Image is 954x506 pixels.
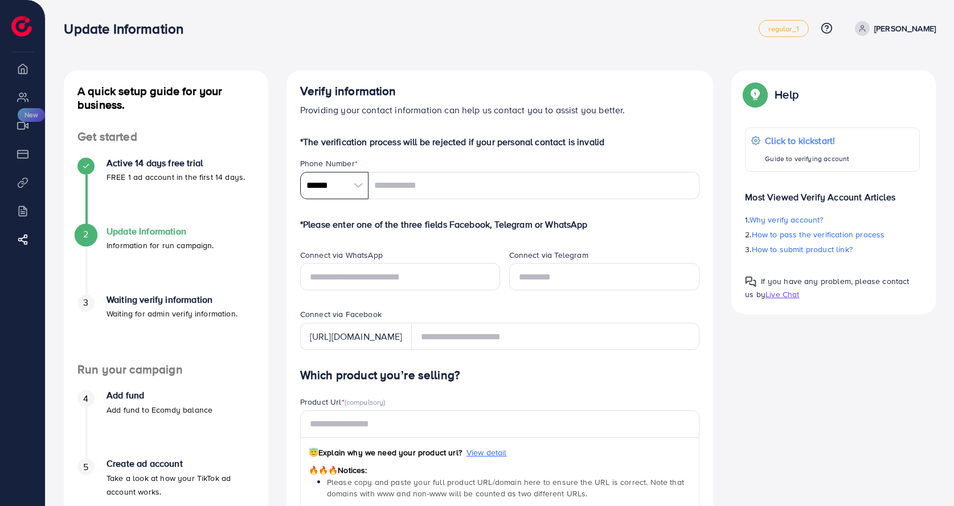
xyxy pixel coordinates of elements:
[11,16,32,36] img: logo
[309,447,462,458] span: Explain why we need your product url?
[745,276,756,287] img: Popup guide
[309,464,367,476] span: Notices:
[759,20,808,37] a: regular_1
[300,396,386,408] label: Product Url
[64,294,268,363] li: Waiting verify information
[765,152,849,166] p: Guide to verifying account
[745,242,920,256] p: 3.
[745,84,765,105] img: Popup guide
[300,249,383,261] label: Connect via WhatsApp
[745,213,920,227] p: 1.
[745,228,920,241] p: 2.
[64,20,193,37] h3: Update Information
[107,458,255,469] h4: Create ad account
[107,158,245,168] h4: Active 14 days free trial
[509,249,588,261] label: Connect via Telegram
[300,323,412,350] div: [URL][DOMAIN_NAME]
[64,226,268,294] li: Update Information
[83,228,88,241] span: 2
[107,226,214,237] h4: Update Information
[107,170,245,184] p: FREE 1 ad account in the first 14 days.
[83,392,88,405] span: 4
[64,363,268,377] h4: Run your campaign
[300,84,700,98] h4: Verify information
[107,390,212,401] h4: Add fund
[765,289,799,300] span: Live Chat
[300,368,700,382] h4: Which product you’re selling?
[466,447,507,458] span: View detail
[300,308,382,320] label: Connect via Facebook
[850,21,936,36] a: [PERSON_NAME]
[345,397,386,407] span: (compulsory)
[775,88,799,101] p: Help
[300,103,700,117] p: Providing your contact information can help us contact you to assist you better.
[874,22,936,35] p: [PERSON_NAME]
[765,134,849,147] p: Click to kickstart!
[750,214,824,225] span: Why verify account?
[107,471,255,499] p: Take a look at how your TikTok ad account works.
[752,244,853,255] span: How to submit product link?
[768,25,799,32] span: regular_1
[64,390,268,458] li: Add fund
[745,275,909,300] span: If you have any problem, please contact us by
[107,307,238,320] p: Waiting for admin verify information.
[309,447,318,458] span: 😇
[309,464,338,476] span: 🔥🔥🔥
[64,158,268,226] li: Active 14 days free trial
[83,296,88,309] span: 3
[83,460,88,474] span: 5
[64,130,268,144] h4: Get started
[107,238,214,252] p: Information for run campaign.
[327,476,684,499] span: Please copy and paste your full product URL/domain here to ensure the URL is correct. Note that d...
[300,135,700,149] p: *The verification process will be rejected if your personal contact is invalid
[64,84,268,112] h4: A quick setup guide for your business.
[300,217,700,231] p: *Please enter one of the three fields Facebook, Telegram or WhatsApp
[107,294,238,305] h4: Waiting verify information
[752,229,885,240] span: How to pass the verification process
[300,158,358,169] label: Phone Number
[745,181,920,204] p: Most Viewed Verify Account Articles
[107,403,212,417] p: Add fund to Ecomdy balance
[906,455,945,497] iframe: Chat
